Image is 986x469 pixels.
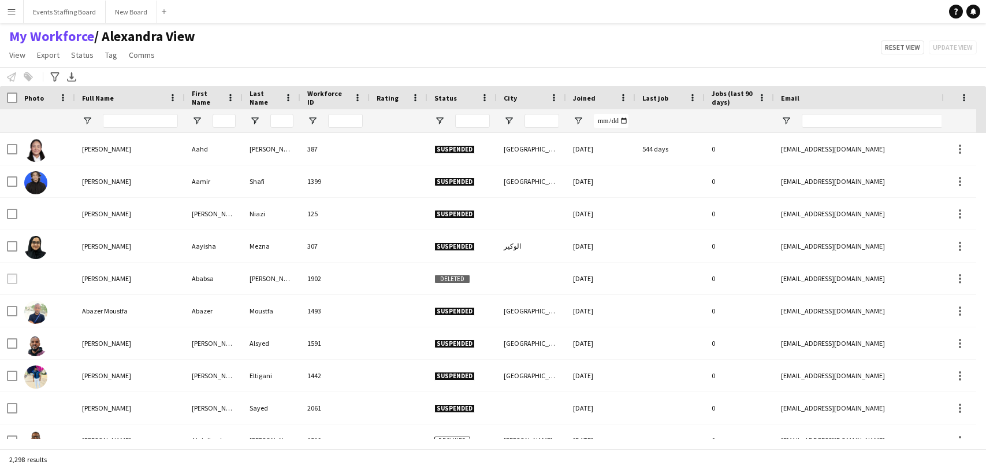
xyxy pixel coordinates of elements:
input: Row Selection is disabled for this row (unchecked) [7,274,17,284]
div: 1399 [300,165,370,197]
input: Status Filter Input [455,114,490,128]
button: Open Filter Menu [307,116,318,126]
div: [DATE] [566,295,635,327]
div: 1591 [300,327,370,359]
span: [PERSON_NAME] [82,274,131,283]
div: Moustfa [243,295,300,327]
span: [PERSON_NAME] [82,209,131,218]
div: 0 [705,360,774,392]
img: Aahd Abdullah [24,139,47,162]
div: Abazer [185,295,243,327]
div: [DATE] [566,360,635,392]
div: [PERSON_NAME] [185,360,243,392]
div: Aamir [185,165,243,197]
div: 0 [705,198,774,230]
button: New Board [106,1,157,23]
span: [PERSON_NAME] [82,371,131,380]
app-action-btn: Advanced filters [48,70,62,84]
span: Status [434,94,457,102]
span: [PERSON_NAME] [82,339,131,348]
div: [PERSON_NAME] [185,327,243,359]
div: [GEOGRAPHIC_DATA] [497,295,566,327]
div: 1519 [300,424,370,456]
a: Comms [124,47,159,62]
img: Abdalbagi Elsheikh [24,430,47,453]
div: [PERSON_NAME] [497,424,566,456]
input: City Filter Input [524,114,559,128]
button: Open Filter Menu [82,116,92,126]
img: Aamir Shafi [24,171,47,194]
div: 0 [705,165,774,197]
span: Email [781,94,799,102]
span: Export [37,50,59,60]
button: Open Filter Menu [434,116,445,126]
span: Rating [377,94,399,102]
img: Aayisha Mezna [24,236,47,259]
img: Abbas Eltigani [24,365,47,389]
button: Open Filter Menu [504,116,514,126]
span: Last job [642,94,668,102]
div: Shafi [243,165,300,197]
div: Abdalbagi [185,424,243,456]
img: Abazer Moustfa [24,301,47,324]
div: 0 [705,263,774,294]
div: 387 [300,133,370,165]
div: [DATE] [566,263,635,294]
button: Open Filter Menu [573,116,583,126]
span: Workforce ID [307,89,349,106]
span: Joined [573,94,596,102]
a: Status [66,47,98,62]
div: [DATE] [566,165,635,197]
button: Open Filter Menu [192,116,202,126]
span: Comms [129,50,155,60]
span: Suspended [434,372,475,381]
div: Niazi [243,198,300,230]
span: Declined [434,437,470,445]
button: Open Filter Menu [781,116,791,126]
span: [PERSON_NAME] [82,404,131,412]
div: 0 [705,230,774,262]
span: Suspended [434,210,475,219]
button: Reset view [881,40,924,54]
span: Suspended [434,242,475,251]
div: [PERSON_NAME] [185,392,243,424]
div: Sayed [243,392,300,424]
a: Tag [101,47,122,62]
a: My Workforce [9,28,94,45]
img: Abbas Alsyed [24,333,47,356]
span: Status [71,50,94,60]
span: First Name [192,89,222,106]
div: Alsyed [243,327,300,359]
button: Events Staffing Board [24,1,106,23]
span: [PERSON_NAME] [82,436,131,445]
div: Aayisha [185,230,243,262]
input: Joined Filter Input [594,114,628,128]
input: Full Name Filter Input [103,114,178,128]
div: [DATE] [566,230,635,262]
span: City [504,94,517,102]
span: Alexandra View [94,28,195,45]
div: الوكير [497,230,566,262]
span: Suspended [434,307,475,316]
div: [DATE] [566,327,635,359]
div: Aahd [185,133,243,165]
app-action-btn: Export XLSX [65,70,79,84]
div: [DATE] [566,198,635,230]
span: Photo [24,94,44,102]
a: View [5,47,30,62]
div: Ababsa [185,263,243,294]
span: Abazer Moustfa [82,306,128,315]
div: [GEOGRAPHIC_DATA] [497,360,566,392]
div: Eltigani [243,360,300,392]
input: First Name Filter Input [213,114,236,128]
div: 0 [705,295,774,327]
div: [PERSON_NAME] [243,133,300,165]
div: [DATE] [566,392,635,424]
div: [DATE] [566,133,635,165]
span: Deleted [434,275,470,283]
span: [PERSON_NAME] [82,177,131,186]
div: 544 days [635,133,705,165]
span: Tag [105,50,117,60]
div: 0 [705,133,774,165]
div: 125 [300,198,370,230]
